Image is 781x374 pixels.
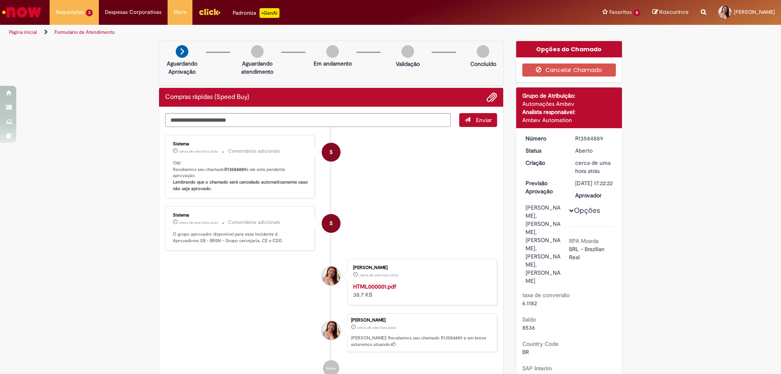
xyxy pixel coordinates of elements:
button: Adicionar anexos [486,92,497,103]
span: [PERSON_NAME] [734,9,775,15]
div: Aberto [575,147,613,155]
span: 6.1182 [522,300,537,307]
span: 3 [86,9,93,16]
span: S [329,214,333,233]
li: Taissa Giovanna Melquiades Soares [165,313,497,352]
b: SAP Interim [522,365,552,372]
span: Favoritos [609,8,632,16]
span: Enviar [476,116,492,124]
div: System [322,143,340,162]
dt: Previsão Aprovação [519,179,569,195]
a: Rascunhos [652,9,689,16]
p: Concluído [470,60,496,68]
button: Enviar [459,113,497,127]
span: cerca de uma hora atrás [359,273,398,278]
div: [PERSON_NAME], [PERSON_NAME], [PERSON_NAME], [PERSON_NAME], [PERSON_NAME] [526,203,563,285]
dt: Criação [519,159,569,167]
span: cerca de uma hora atrás [179,220,218,225]
textarea: Digite sua mensagem aqui... [165,113,451,127]
span: cerca de uma hora atrás [179,149,218,154]
img: click_logo_yellow_360x200.png [199,6,220,18]
b: Country Code [522,340,558,348]
dt: Aprovador [569,191,619,199]
p: +GenAi [260,8,279,18]
small: Comentários adicionais [228,148,280,155]
img: img-circle-grey.png [251,45,264,58]
img: img-circle-grey.png [326,45,339,58]
a: HTML000001.pdf [353,283,396,290]
div: R13584889 [575,134,613,142]
div: Analista responsável: [522,108,616,116]
div: [PERSON_NAME] [353,265,489,270]
h2: Compras rápidas (Speed Buy) Histórico de tíquete [165,94,249,101]
p: Aguardando atendimento [238,59,277,76]
span: Rascunhos [659,8,689,16]
div: Grupo de Atribuição: [522,92,616,100]
b: taxa de conversão [522,291,569,299]
span: cerca de uma hora atrás [575,159,611,175]
p: Em andamento [314,59,352,68]
p: Validação [396,60,420,68]
div: Automações Ambev [522,100,616,108]
span: 8 [633,9,640,16]
dt: Status [519,147,569,155]
span: cerca de uma hora atrás [357,325,396,330]
time: 01/10/2025 10:22:35 [179,149,218,154]
time: 01/10/2025 10:22:22 [357,325,396,330]
span: BR [522,348,529,356]
div: 38.7 KB [353,282,489,299]
a: Formulário de Atendimento [55,29,115,35]
b: R13584889 [225,166,246,173]
span: BRL - Brazilian Real [569,245,606,261]
div: [PERSON_NAME] [351,318,493,323]
div: Sistema [173,142,308,147]
span: More [174,8,186,16]
a: Página inicial [9,29,37,35]
time: 01/10/2025 10:22:20 [359,273,398,278]
div: Taissa Giovanna Melquiades Soares [322,267,340,285]
p: Olá! Recebemos seu chamado e ele esta pendente aprovação. [173,160,308,192]
time: 01/10/2025 10:22:22 [575,159,611,175]
div: 01/10/2025 10:22:22 [575,159,613,175]
b: Lembrando que o chamado será cancelado automaticamente caso não seja aprovado. [173,179,309,192]
img: img-circle-grey.png [477,45,489,58]
p: [PERSON_NAME]! Recebemos seu chamado R13584889 e em breve estaremos atuando. [351,335,493,348]
img: img-circle-grey.png [401,45,414,58]
div: Sistema [173,213,308,218]
span: Requisições [56,8,84,16]
img: ServiceNow [1,4,43,20]
div: Opções do Chamado [516,41,622,57]
div: [DATE] 17:22:22 [575,179,613,187]
b: Saldo [522,316,536,323]
dt: Número [519,134,569,142]
span: Despesas Corporativas [105,8,161,16]
img: arrow-next.png [176,45,188,58]
button: Cancelar Chamado [522,63,616,77]
b: RPA Moeda [569,237,598,245]
time: 01/10/2025 10:22:30 [179,220,218,225]
div: Padroniza [233,8,279,18]
ul: Trilhas de página [6,25,515,40]
span: 8536 [522,324,535,331]
small: Comentários adicionais [228,219,280,226]
p: Aguardando Aprovação [162,59,202,76]
span: S [329,142,333,162]
div: Ambev Automation [522,116,616,124]
p: O grupo aprovador disponível para esse incidente é: Aprovadores SB - BR5N - Grupo cervejaria, CE ... [173,231,308,244]
div: System [322,214,340,233]
div: Taissa Giovanna Melquiades Soares [322,321,340,340]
